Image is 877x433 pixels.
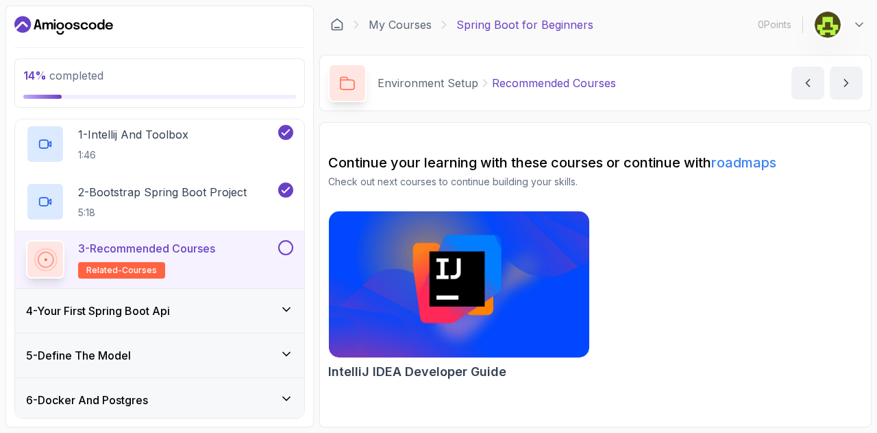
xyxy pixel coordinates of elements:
a: roadmaps [711,154,776,171]
h3: 6 - Docker And Postgres [26,392,148,408]
button: 3-Recommended Coursesrelated-courses [26,240,293,279]
p: Check out next courses to continue building your skills. [328,175,863,189]
button: next content [830,67,863,100]
span: completed [23,69,103,82]
p: 3 - Recommended Courses [78,240,215,257]
h3: 4 - Your First Spring Boot Api [26,303,170,319]
p: Recommended Courses [492,75,616,91]
a: My Courses [369,16,432,33]
button: 2-Bootstrap Spring Boot Project5:18 [26,183,293,221]
button: 5-Define The Model [15,333,304,377]
h2: IntelliJ IDEA Developer Guide [328,362,506,382]
a: Dashboard [330,18,344,32]
p: 0 Points [758,18,791,32]
span: 14 % [23,69,47,82]
a: IntelliJ IDEA Developer Guide cardIntelliJ IDEA Developer Guide [328,211,590,382]
p: Spring Boot for Beginners [456,16,593,33]
h3: 5 - Define The Model [26,347,131,364]
button: 4-Your First Spring Boot Api [15,289,304,333]
img: IntelliJ IDEA Developer Guide card [329,211,589,358]
button: previous content [791,67,824,100]
span: related-courses [86,265,157,276]
button: user profile image [814,11,866,38]
a: Dashboard [14,14,113,36]
p: 5:18 [78,206,247,220]
p: 1:46 [78,148,188,162]
h2: Continue your learning with these courses or continue with [328,153,863,172]
button: 1-Intellij And Toolbox1:46 [26,125,293,163]
p: 2 - Bootstrap Spring Boot Project [78,184,247,200]
button: 6-Docker And Postgres [15,378,304,422]
p: 1 - Intellij And Toolbox [78,126,188,143]
img: user profile image [815,12,841,38]
p: Environment Setup [378,75,478,91]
